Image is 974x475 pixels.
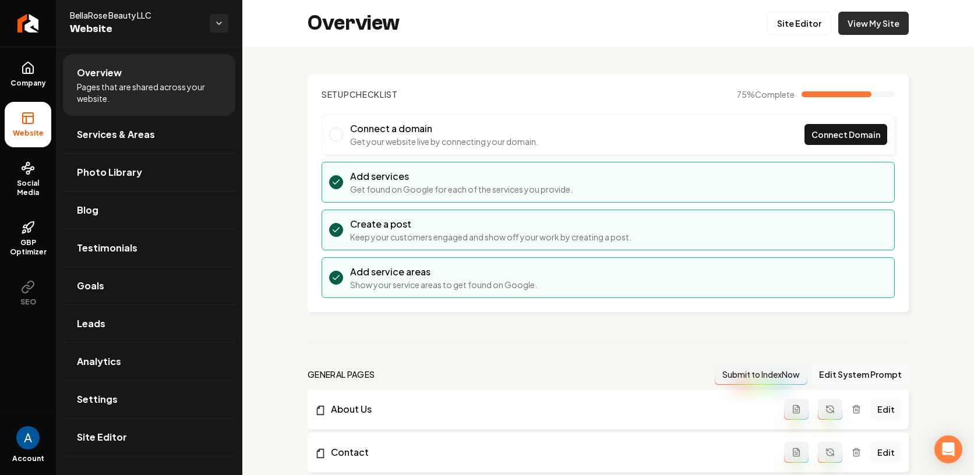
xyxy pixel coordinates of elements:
[77,165,142,179] span: Photo Library
[5,52,51,97] a: Company
[77,127,155,141] span: Services & Areas
[838,12,909,35] a: View My Site
[350,136,538,147] p: Get your website live by connecting your domain.
[308,12,400,35] h2: Overview
[6,79,51,88] span: Company
[322,89,350,100] span: Setup
[322,88,398,100] h2: Checklist
[16,426,40,449] button: Open user button
[12,454,44,463] span: Account
[63,381,235,418] a: Settings
[308,368,375,380] h2: general pages
[870,399,902,420] a: Edit
[5,211,51,266] a: GBP Optimizer
[315,402,784,416] a: About Us
[70,21,200,37] span: Website
[17,14,39,33] img: Rebolt Logo
[63,267,235,304] a: Goals
[77,81,221,104] span: Pages that are shared across your website.
[63,229,235,267] a: Testimonials
[77,355,121,368] span: Analytics
[77,241,137,255] span: Testimonials
[63,116,235,153] a: Services & Areas
[350,169,573,183] h3: Add services
[77,430,127,444] span: Site Editor
[350,265,537,279] h3: Add service areas
[784,399,809,420] button: Add admin page prompt
[70,9,200,21] span: BellaRose Beauty LLC
[16,297,41,307] span: SEO
[350,279,537,290] p: Show your service areas to get found on Google.
[737,88,795,100] span: 75 %
[350,217,631,231] h3: Create a post
[63,192,235,229] a: Blog
[77,317,105,331] span: Leads
[5,152,51,207] a: Social Media
[77,203,98,217] span: Blog
[767,12,831,35] a: Site Editor
[715,364,807,385] button: Submit to IndexNow
[350,183,573,195] p: Get found on Google for each of the services you provide.
[63,419,235,456] a: Site Editor
[5,271,51,316] button: SEO
[16,426,40,449] img: Andrew Magana
[934,435,962,463] div: Open Intercom Messenger
[784,442,809,463] button: Add admin page prompt
[811,129,880,141] span: Connect Domain
[804,124,887,145] a: Connect Domain
[63,343,235,380] a: Analytics
[5,179,51,197] span: Social Media
[315,445,784,459] a: Contact
[812,364,909,385] button: Edit System Prompt
[77,66,122,80] span: Overview
[63,305,235,342] a: Leads
[5,238,51,257] span: GBP Optimizer
[77,279,104,293] span: Goals
[63,154,235,191] a: Photo Library
[870,442,902,463] a: Edit
[755,89,795,100] span: Complete
[350,122,538,136] h3: Connect a domain
[8,129,48,138] span: Website
[77,392,118,406] span: Settings
[350,231,631,243] p: Keep your customers engaged and show off your work by creating a post.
